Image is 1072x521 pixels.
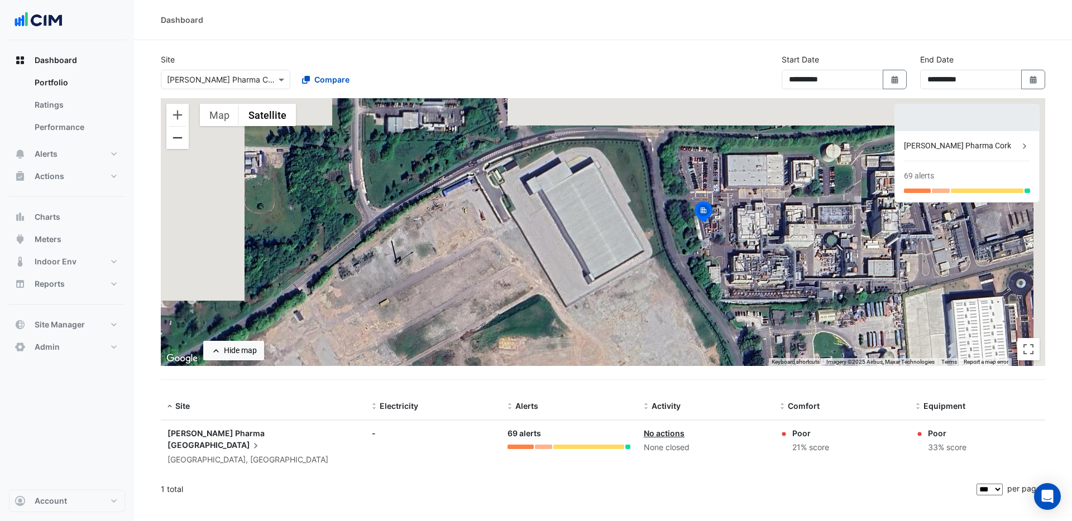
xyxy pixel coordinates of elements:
[964,359,1008,365] a: Report a map error
[1028,75,1038,84] fa-icon: Select Date
[9,206,125,228] button: Charts
[35,171,64,182] span: Actions
[161,14,203,26] div: Dashboard
[904,140,1019,152] div: [PERSON_NAME] Pharma Cork
[772,358,820,366] button: Keyboard shortcuts
[644,441,767,454] div: None closed
[314,74,350,85] span: Compare
[920,54,954,65] label: End Date
[1034,483,1061,510] div: Open Intercom Messenger
[35,256,76,267] span: Indoor Env
[13,9,64,31] img: Company Logo
[15,341,26,353] app-icon: Admin
[200,104,239,126] button: Show street map
[161,54,175,65] label: Site
[904,170,934,182] div: 69 alerts
[508,427,630,440] div: 69 alerts
[890,75,900,84] fa-icon: Select Date
[9,336,125,358] button: Admin
[372,427,495,439] div: -
[167,428,265,438] span: [PERSON_NAME] Pharma
[380,401,418,411] span: Electricity
[644,428,685,438] a: No actions
[928,427,966,439] div: Poor
[167,454,358,466] div: [GEOGRAPHIC_DATA], [GEOGRAPHIC_DATA]
[15,171,26,182] app-icon: Actions
[164,351,200,366] img: Google
[652,401,681,411] span: Activity
[9,228,125,250] button: Meters
[295,70,357,89] button: Compare
[35,211,60,223] span: Charts
[35,319,85,330] span: Site Manager
[239,104,296,126] button: Show satellite imagery
[15,319,26,330] app-icon: Site Manager
[15,148,26,160] app-icon: Alerts
[782,54,819,65] label: Start Date
[9,71,125,143] div: Dashboard
[9,165,125,187] button: Actions
[9,490,125,512] button: Account
[35,341,60,353] span: Admin
[15,256,26,267] app-icon: Indoor Env
[167,439,261,451] span: [GEOGRAPHIC_DATA]
[15,278,26,290] app-icon: Reports
[788,401,820,411] span: Comfort
[166,104,189,126] button: Zoom in
[928,441,966,454] div: 33% score
[35,234,61,245] span: Meters
[161,475,974,503] div: 1 total
[175,401,190,411] span: Site
[224,345,257,356] div: Hide map
[1007,484,1041,493] span: per page
[15,55,26,66] app-icon: Dashboard
[35,495,67,506] span: Account
[1017,338,1040,360] button: Toggle fullscreen view
[35,55,77,66] span: Dashboard
[515,401,538,411] span: Alerts
[26,71,125,94] a: Portfolio
[691,200,716,226] img: site-pin-selected.svg
[941,359,957,365] a: Terms (opens in new tab)
[15,211,26,223] app-icon: Charts
[35,148,58,160] span: Alerts
[203,341,264,360] button: Hide map
[166,127,189,149] button: Zoom out
[35,278,65,290] span: Reports
[26,94,125,116] a: Ratings
[826,359,935,365] span: Imagery ©2025 Airbus, Maxar Technologies
[9,273,125,295] button: Reports
[923,401,965,411] span: Equipment
[9,49,125,71] button: Dashboard
[9,250,125,273] button: Indoor Env
[9,143,125,165] button: Alerts
[9,313,125,336] button: Site Manager
[792,427,829,439] div: Poor
[26,116,125,138] a: Performance
[164,351,200,366] a: Open this area in Google Maps (opens a new window)
[15,234,26,245] app-icon: Meters
[792,441,829,454] div: 21% score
